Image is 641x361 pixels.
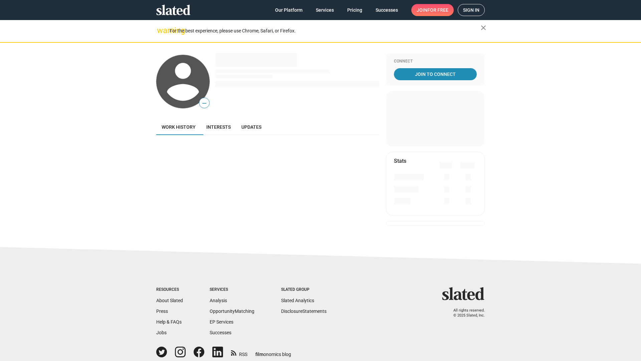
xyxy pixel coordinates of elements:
a: EP Services [210,319,233,325]
span: Successes [376,4,398,16]
a: DisclosureStatements [281,309,327,314]
a: Join To Connect [394,68,477,80]
a: About Slated [156,298,183,303]
span: Join [417,4,448,16]
span: Interests [206,124,231,130]
a: Our Platform [270,4,308,16]
a: Updates [236,119,267,135]
mat-icon: close [479,24,487,32]
div: Resources [156,287,183,292]
span: film [255,352,263,357]
a: Interests [201,119,236,135]
a: Joinfor free [411,4,454,16]
a: Successes [210,330,231,335]
a: Press [156,309,168,314]
span: Work history [162,124,196,130]
span: Pricing [347,4,362,16]
span: Join To Connect [395,68,475,80]
span: Updates [241,124,261,130]
p: All rights reserved. © 2025 Slated, Inc. [446,308,485,318]
a: Jobs [156,330,167,335]
mat-icon: warning [157,26,165,34]
a: RSS [231,347,247,358]
span: Services [316,4,334,16]
div: Connect [394,59,477,64]
a: Successes [370,4,403,16]
a: Analysis [210,298,227,303]
mat-card-title: Stats [394,157,406,164]
a: Slated Analytics [281,298,314,303]
span: — [199,99,209,108]
a: OpportunityMatching [210,309,254,314]
a: Help & FAQs [156,319,182,325]
div: Slated Group [281,287,327,292]
span: Our Platform [275,4,302,16]
a: filmonomics blog [255,346,291,358]
a: Services [310,4,339,16]
a: Pricing [342,4,368,16]
div: For the best experience, please use Chrome, Safari, or Firefox. [170,26,481,35]
a: Sign in [458,4,485,16]
div: Services [210,287,254,292]
span: Sign in [463,4,479,16]
span: for free [427,4,448,16]
a: Work history [156,119,201,135]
